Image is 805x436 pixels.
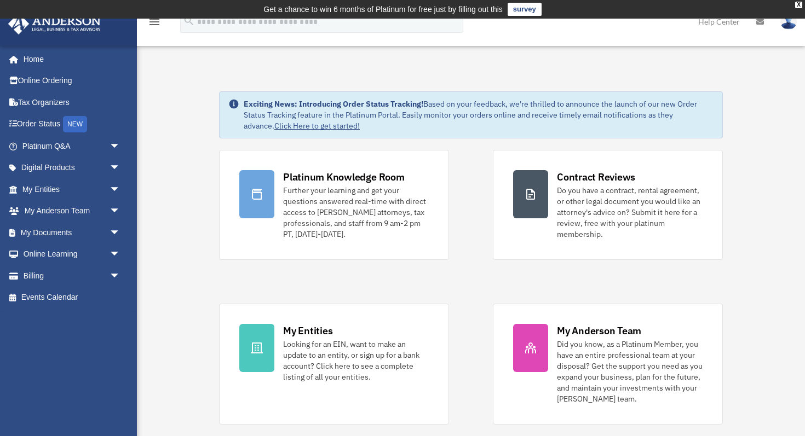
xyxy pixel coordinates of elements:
span: arrow_drop_down [110,265,131,287]
a: Platinum Knowledge Room Further your learning and get your questions answered real-time with dire... [219,150,449,260]
a: Platinum Q&Aarrow_drop_down [8,135,137,157]
span: arrow_drop_down [110,222,131,244]
a: menu [148,19,161,28]
span: arrow_drop_down [110,243,131,266]
img: User Pic [780,14,797,30]
div: My Anderson Team [557,324,641,338]
span: arrow_drop_down [110,135,131,158]
a: My Anderson Team Did you know, as a Platinum Member, you have an entire professional team at your... [493,304,723,425]
a: Click Here to get started! [274,121,360,131]
a: My Entitiesarrow_drop_down [8,178,137,200]
div: Did you know, as a Platinum Member, you have an entire professional team at your disposal? Get th... [557,339,703,404]
span: arrow_drop_down [110,178,131,201]
a: survey [508,3,542,16]
a: Digital Productsarrow_drop_down [8,157,137,179]
div: Do you have a contract, rental agreement, or other legal document you would like an attorney's ad... [557,185,703,240]
a: Billingarrow_drop_down [8,265,137,287]
a: Online Learningarrow_drop_down [8,243,137,265]
div: Platinum Knowledge Room [283,170,405,184]
a: My Documentsarrow_drop_down [8,222,137,243]
div: Get a chance to win 6 months of Platinum for free just by filling out this [263,3,503,16]
i: search [183,15,195,27]
i: menu [148,15,161,28]
div: close [795,2,802,8]
a: Home [8,48,131,70]
img: Anderson Advisors Platinum Portal [5,13,104,34]
div: Further your learning and get your questions answered real-time with direct access to [PERSON_NAM... [283,185,429,240]
a: My Entities Looking for an EIN, want to make an update to an entity, or sign up for a bank accoun... [219,304,449,425]
a: Online Ordering [8,70,137,92]
div: Contract Reviews [557,170,635,184]
a: Contract Reviews Do you have a contract, rental agreement, or other legal document you would like... [493,150,723,260]
div: NEW [63,116,87,132]
div: Based on your feedback, we're thrilled to announce the launch of our new Order Status Tracking fe... [244,98,714,131]
div: My Entities [283,324,332,338]
strong: Exciting News: Introducing Order Status Tracking! [244,99,423,109]
a: My Anderson Teamarrow_drop_down [8,200,137,222]
span: arrow_drop_down [110,157,131,179]
div: Looking for an EIN, want to make an update to an entity, or sign up for a bank account? Click her... [283,339,429,382]
a: Order StatusNEW [8,113,137,136]
a: Events Calendar [8,287,137,309]
span: arrow_drop_down [110,200,131,223]
a: Tax Organizers [8,91,137,113]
